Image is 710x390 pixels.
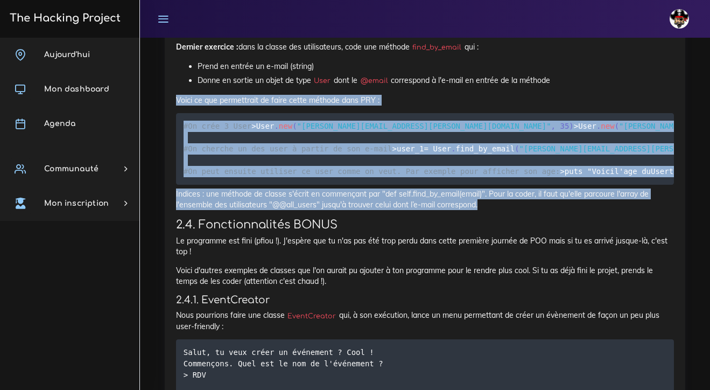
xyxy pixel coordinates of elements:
[176,294,674,306] h4: 2.4.1. EventCreator
[551,122,556,130] span: ,
[176,310,674,332] p: Nous pourrions faire une classe qui, à son exécution, lance un menu permettant de créer un évènem...
[515,144,519,153] span: (
[569,122,573,130] span: )
[596,122,601,130] span: .
[176,189,674,211] p: Indices : une méthode de classe s'écrit en commençant par "def self.find_by_email(email)". Pour l...
[176,218,674,232] h3: 2.4. Fonctionnalités BONUS
[311,75,334,86] code: User
[256,122,275,130] span: User
[198,74,674,87] li: Donne en sortie un objet de type dont le correspond à l'e-mail en entrée de la méthode
[357,75,391,86] code: @email
[176,42,238,52] strong: Dernier exercice :
[44,199,109,207] span: Mon inscription
[184,144,392,153] span: #On cherche un des user à partir de son e-mail
[297,122,551,130] span: "[PERSON_NAME][EMAIL_ADDRESS][PERSON_NAME][DOMAIN_NAME]"
[292,122,297,130] span: (
[176,265,674,287] p: Voici d'autres exemples de classes que l'on aurait pu ajouter à ton programme pour le rendre plus...
[433,144,451,153] span: User
[410,42,465,53] code: find_by_email
[176,235,674,257] p: Le programme est fini (pfiou !). J'espère que tu n'as pas été trop perdu dans cette première jour...
[424,144,428,153] span: =
[651,167,669,176] span: User
[274,122,278,130] span: .
[44,51,90,59] span: Aujourd'hui
[44,120,75,128] span: Agenda
[176,95,674,106] p: Voici ce que permettrait de faire cette méthode dans PRY :
[560,122,569,130] span: 35
[670,9,689,29] img: avatar
[601,122,614,130] span: new
[176,41,674,52] p: dans la classe des utilisateurs, code une méthode qui :
[592,167,614,176] span: Voici
[6,12,121,24] h3: The Hacking Project
[198,60,674,73] li: Prend en entrée un e-mail (string)
[285,311,339,322] code: EventCreator
[44,85,109,93] span: Mon dashboard
[184,122,251,130] span: #On crée 3 User
[184,167,560,176] span: #On peut ensuite utiliser ce user comme on veut. Par exemple pour afficher son age:
[451,144,455,153] span: .
[578,122,596,130] span: User
[44,165,99,173] span: Communauté
[615,122,619,130] span: (
[279,122,292,130] span: new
